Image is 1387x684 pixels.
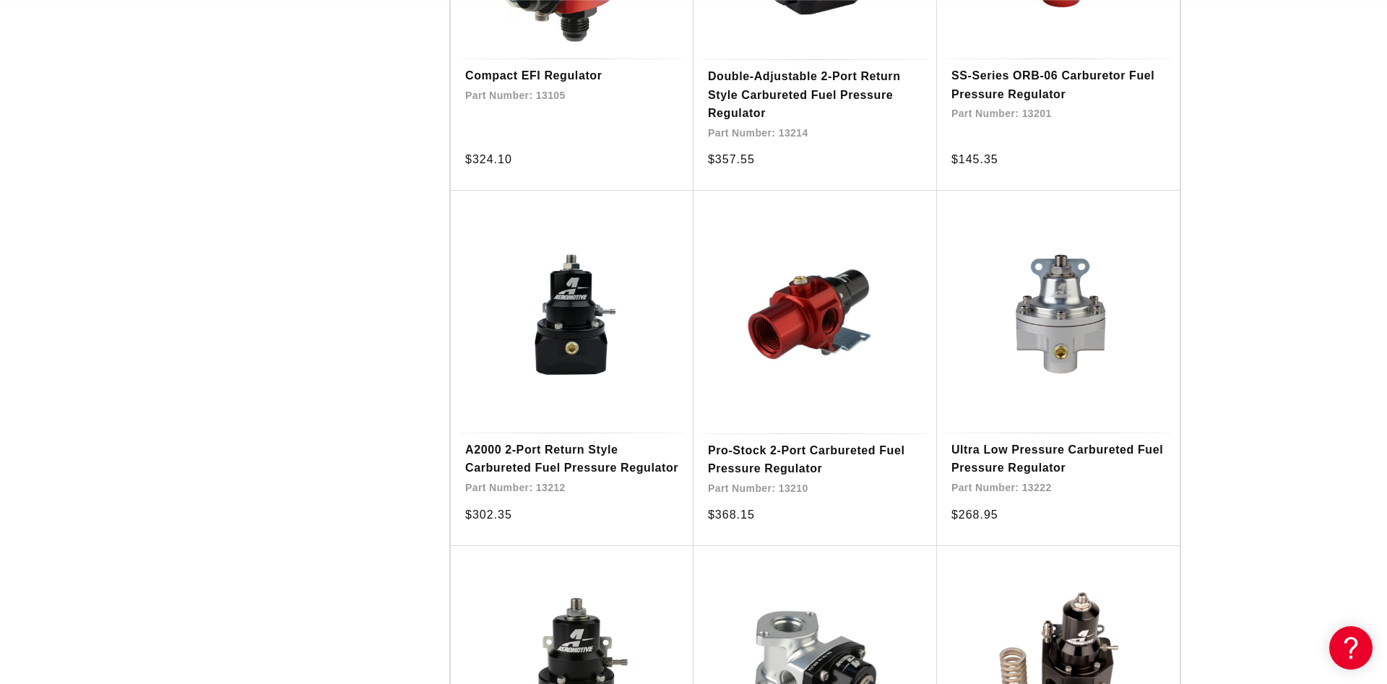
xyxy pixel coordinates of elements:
a: Ultra Low Pressure Carbureted Fuel Pressure Regulator [951,441,1165,477]
a: Pro-Stock 2-Port Carbureted Fuel Pressure Regulator [708,441,922,478]
a: SS-Series ORB-06 Carburetor Fuel Pressure Regulator [951,66,1165,103]
a: Compact EFI Regulator [465,66,679,85]
a: Double-Adjustable 2-Port Return Style Carbureted Fuel Pressure Regulator [708,67,922,123]
a: A2000 2-Port Return Style Carbureted Fuel Pressure Regulator [465,441,679,477]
